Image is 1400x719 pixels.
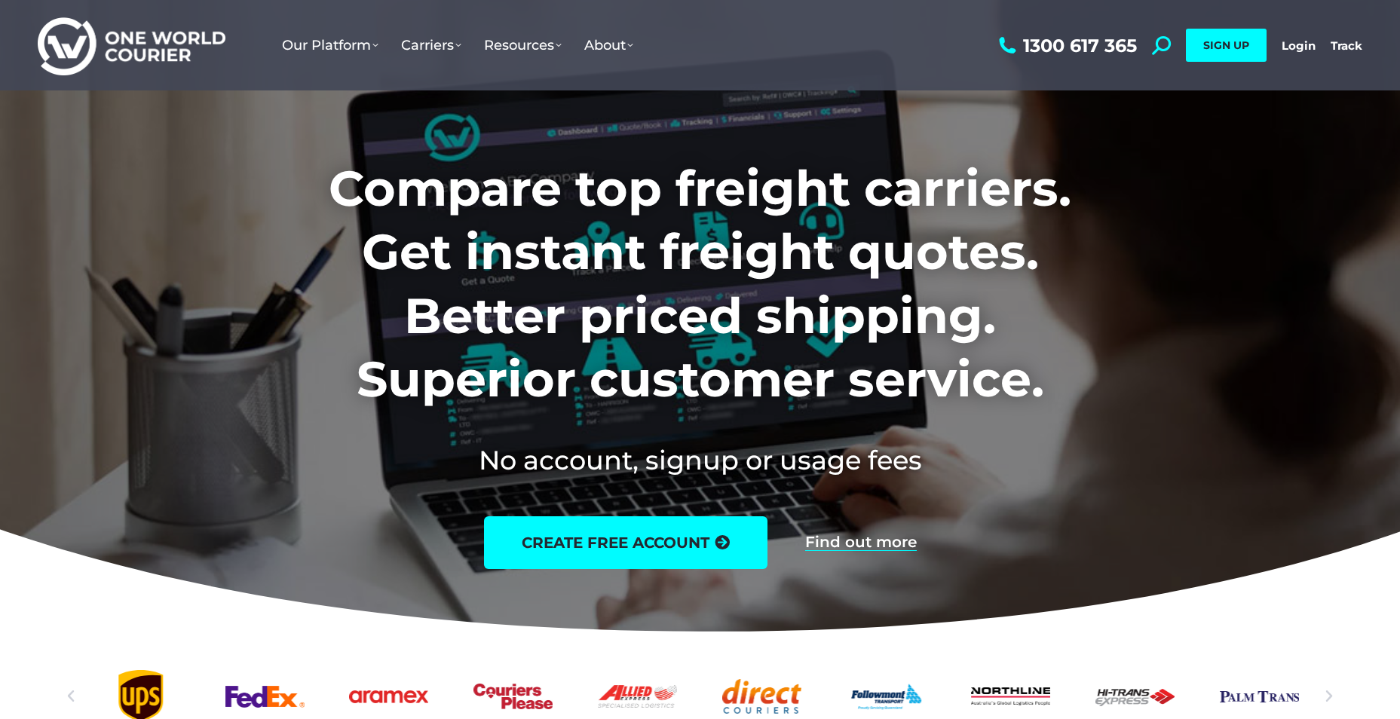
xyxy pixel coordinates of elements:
a: SIGN UP [1186,29,1267,62]
h2: No account, signup or usage fees [229,442,1171,479]
span: Carriers [401,37,461,54]
a: Our Platform [271,22,390,69]
a: 1300 617 365 [995,36,1137,55]
a: create free account [484,516,767,569]
img: One World Courier [38,15,225,76]
span: SIGN UP [1203,38,1249,52]
a: Track [1331,38,1362,53]
a: Resources [473,22,573,69]
h1: Compare top freight carriers. Get instant freight quotes. Better priced shipping. Superior custom... [229,157,1171,412]
span: About [584,37,633,54]
a: About [573,22,645,69]
a: Find out more [805,534,917,551]
span: Resources [484,37,562,54]
a: Carriers [390,22,473,69]
a: Login [1282,38,1316,53]
span: Our Platform [282,37,378,54]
